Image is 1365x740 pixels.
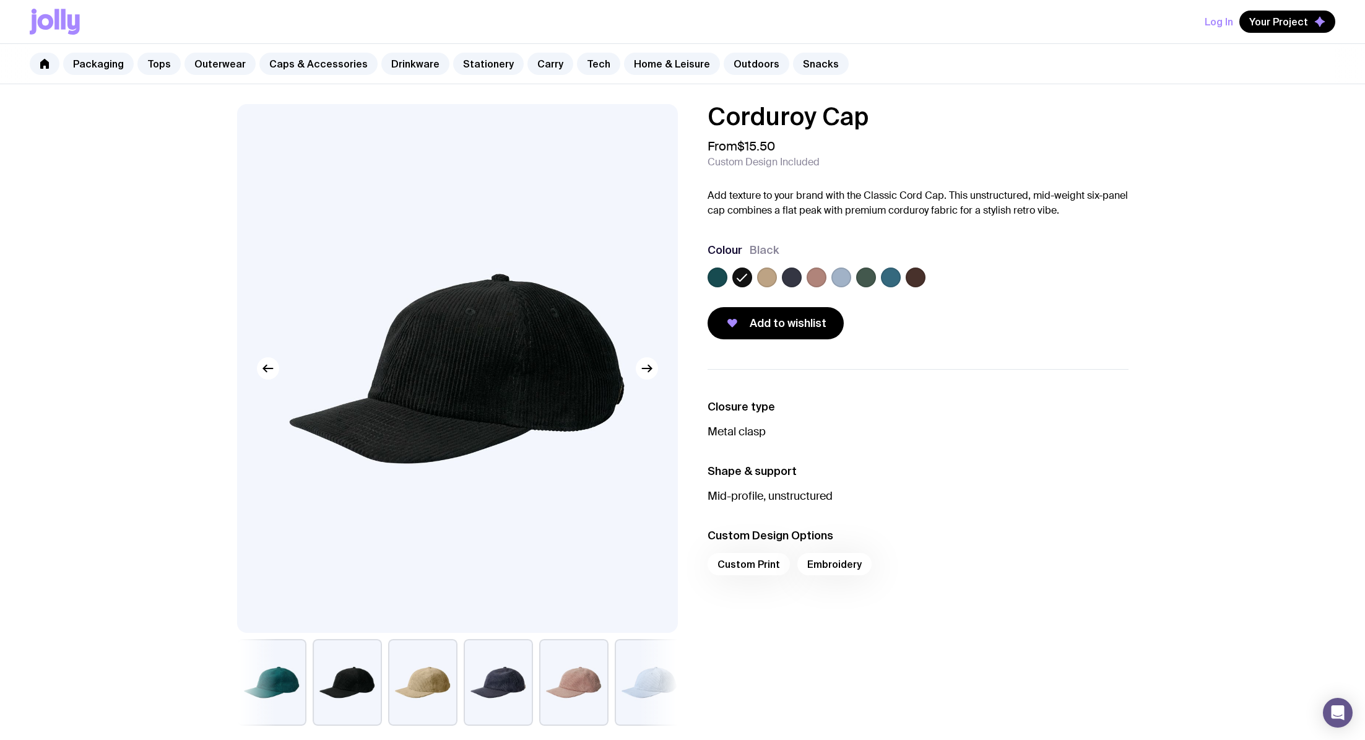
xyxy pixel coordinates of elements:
span: Your Project [1249,15,1308,28]
a: Home & Leisure [624,53,720,75]
span: Add to wishlist [750,316,826,331]
p: Mid-profile, unstructured [708,489,1129,503]
a: Outdoors [724,53,789,75]
span: $15.50 [737,138,775,154]
a: Carry [527,53,573,75]
a: Snacks [793,53,849,75]
a: Caps & Accessories [259,53,378,75]
a: Outerwear [184,53,256,75]
button: Log In [1205,11,1233,33]
p: Add texture to your brand with the Classic Cord Cap. This unstructured, mid-weight six-panel cap ... [708,188,1129,218]
h1: Corduroy Cap [708,104,1129,129]
span: Black [750,243,779,258]
a: Packaging [63,53,134,75]
button: Your Project [1239,11,1335,33]
a: Tops [137,53,181,75]
p: Metal clasp [708,424,1129,439]
span: Custom Design Included [708,156,820,168]
span: From [708,139,775,154]
h3: Shape & support [708,464,1129,479]
div: Open Intercom Messenger [1323,698,1353,728]
a: Stationery [453,53,524,75]
h3: Colour [708,243,742,258]
a: Tech [577,53,620,75]
h3: Closure type [708,399,1129,414]
h3: Custom Design Options [708,528,1129,543]
button: Add to wishlist [708,307,844,339]
a: Drinkware [381,53,449,75]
